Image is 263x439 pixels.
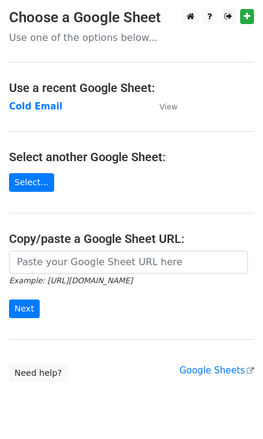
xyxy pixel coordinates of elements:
a: Google Sheets [179,365,254,376]
p: Use one of the options below... [9,31,254,44]
h3: Choose a Google Sheet [9,9,254,26]
small: View [159,102,178,111]
h4: Select another Google Sheet: [9,150,254,164]
small: Example: [URL][DOMAIN_NAME] [9,276,132,285]
input: Next [9,299,40,318]
a: Select... [9,173,54,192]
input: Paste your Google Sheet URL here [9,251,248,274]
a: Cold Email [9,101,63,112]
a: View [147,101,178,112]
h4: Copy/paste a Google Sheet URL: [9,232,254,246]
a: Need help? [9,364,67,382]
h4: Use a recent Google Sheet: [9,81,254,95]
